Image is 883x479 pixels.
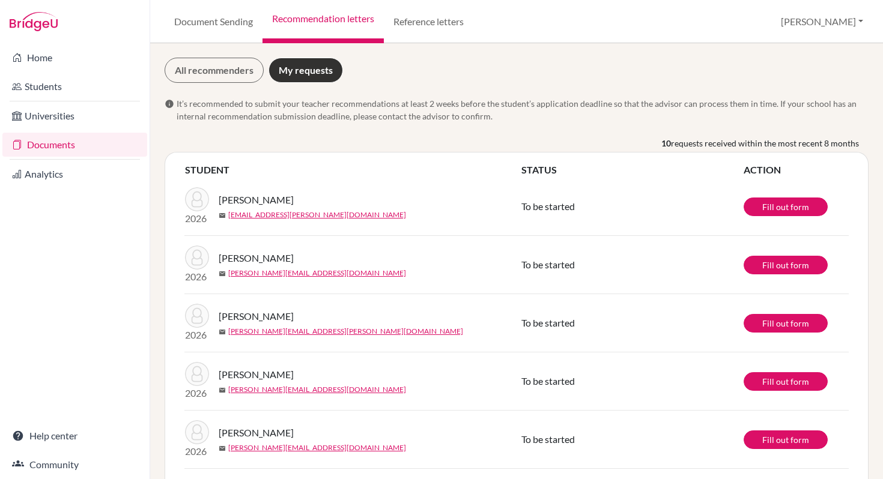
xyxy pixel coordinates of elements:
span: mail [219,445,226,452]
a: Fill out form [744,314,828,333]
p: 2026 [185,211,209,226]
a: Documents [2,133,147,157]
span: To be started [521,317,575,328]
a: Fill out form [744,197,828,216]
a: [PERSON_NAME][EMAIL_ADDRESS][DOMAIN_NAME] [228,384,406,395]
span: [PERSON_NAME] [219,367,294,382]
a: Universities [2,104,147,128]
span: [PERSON_NAME] [219,251,294,265]
span: mail [219,212,226,219]
span: To be started [521,200,575,212]
span: [PERSON_NAME] [219,426,294,440]
p: 2026 [185,270,209,284]
span: mail [219,387,226,394]
a: Students [2,74,147,98]
a: Fill out form [744,430,828,449]
a: Help center [2,424,147,448]
th: STATUS [521,162,743,178]
a: [PERSON_NAME][EMAIL_ADDRESS][DOMAIN_NAME] [228,442,406,453]
span: requests received within the most recent 8 months [671,137,859,149]
img: Moore, Danielle [185,304,209,328]
th: STUDENT [184,162,521,178]
img: Scoon, Hannah [185,420,209,444]
span: info [165,99,174,109]
img: Silva, Mateo [185,362,209,386]
a: My requests [269,58,343,83]
p: 2026 [185,386,209,400]
span: To be started [521,433,575,445]
span: [PERSON_NAME] [219,309,294,324]
a: Community [2,453,147,477]
span: mail [219,328,226,336]
a: [PERSON_NAME][EMAIL_ADDRESS][PERSON_NAME][DOMAIN_NAME] [228,326,463,337]
img: Coello, Katerina [185,246,209,270]
button: [PERSON_NAME] [775,10,869,33]
span: mail [219,270,226,277]
span: To be started [521,259,575,270]
img: Bridge-U [10,12,58,31]
a: [PERSON_NAME][EMAIL_ADDRESS][DOMAIN_NAME] [228,268,406,279]
b: 10 [661,137,671,149]
img: Smith, Rhianna [185,187,209,211]
a: Analytics [2,162,147,186]
a: Fill out form [744,256,828,274]
a: All recommenders [165,58,264,83]
th: ACTION [743,162,849,178]
a: Home [2,46,147,70]
span: To be started [521,375,575,387]
a: [EMAIL_ADDRESS][PERSON_NAME][DOMAIN_NAME] [228,209,406,220]
p: 2026 [185,328,209,342]
span: It’s recommended to submit your teacher recommendations at least 2 weeks before the student’s app... [177,97,869,122]
span: [PERSON_NAME] [219,193,294,207]
a: Fill out form [744,372,828,391]
p: 2026 [185,444,209,459]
